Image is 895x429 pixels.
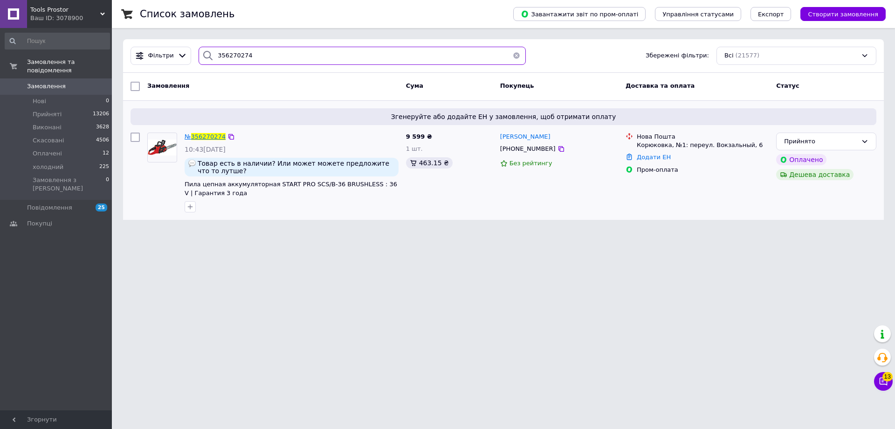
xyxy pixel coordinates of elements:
span: № [185,133,191,140]
a: Створити замовлення [791,10,886,17]
span: 13 [882,372,893,381]
span: Створити замовлення [808,11,878,18]
span: Прийняті [33,110,62,119]
span: 0 [106,97,109,105]
span: Покупець [500,82,534,89]
a: Пила цепная аккумуляторная START PRO SCS/B-36 BRUSHLESS : 36 V | Гарантия 3 года [185,181,397,197]
div: Корюковка, №1: переул. Вокзальный, 6 [637,141,769,149]
span: Статус [776,82,799,89]
span: Доставка та оплата [626,82,695,89]
span: Товар есть в наличии? Или может можете предложите что то лутше? [198,160,395,175]
span: Згенеруйте або додайте ЕН у замовлення, щоб отримати оплату [134,112,873,121]
span: 9 599 ₴ [406,133,432,140]
span: Повідомлення [27,204,72,212]
span: 0 [106,176,109,193]
span: Замовлення та повідомлення [27,58,112,75]
span: Замовлення [27,82,66,91]
div: Ваш ID: 3078900 [30,14,112,22]
span: Без рейтингу [509,160,552,167]
span: Експорт [758,11,784,18]
span: 4506 [96,136,109,145]
span: [PHONE_NUMBER] [500,145,556,152]
span: Замовлення з [PERSON_NAME] [33,176,106,193]
span: 25 [96,204,107,211]
span: Оплачені [33,149,62,158]
div: Пром-оплата [637,166,769,174]
button: Завантажити звіт по пром-оплаті [513,7,646,21]
span: 1 шт. [406,145,423,152]
span: Виконані [33,123,62,132]
span: (21577) [736,52,760,59]
span: 225 [99,163,109,171]
span: 356270274 [191,133,226,140]
span: Фільтри [148,51,174,60]
a: Додати ЕН [637,154,671,161]
span: Збережені фільтри: [646,51,709,60]
span: Замовлення [147,82,189,89]
span: Всі [724,51,734,60]
span: Завантажити звіт по пром-оплаті [521,10,638,18]
div: 463.15 ₴ [406,157,453,169]
span: Нові [33,97,46,105]
button: Управління статусами [655,7,741,21]
button: Експорт [750,7,792,21]
input: Пошук за номером замовлення, ПІБ покупця, номером телефону, Email, номером накладної [199,47,526,65]
img: Фото товару [148,140,177,155]
span: Cума [406,82,423,89]
a: №356270274 [185,133,226,140]
span: Tools Prostor [30,6,100,14]
div: Прийнято [784,137,857,147]
div: Нова Пошта [637,133,769,141]
span: 10:43[DATE] [185,146,226,153]
div: Дешева доставка [776,169,854,180]
a: Фото товару [147,133,177,162]
span: 3628 [96,123,109,132]
a: [PERSON_NAME] [500,133,551,141]
span: Управління статусами [662,11,734,18]
span: 13206 [93,110,109,119]
h1: Список замовлень [140,8,234,20]
span: холодний [33,163,63,171]
input: Пошук [5,33,110,49]
span: Покупці [27,219,52,228]
div: Оплачено [776,154,826,165]
span: 12 [103,149,109,158]
button: Створити замовлення [800,7,886,21]
button: Очистить [507,47,526,65]
span: Скасовані [33,136,64,145]
img: :speech_balloon: [188,160,196,167]
button: Чат з покупцем13 [874,372,893,391]
span: [PERSON_NAME] [500,133,551,140]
